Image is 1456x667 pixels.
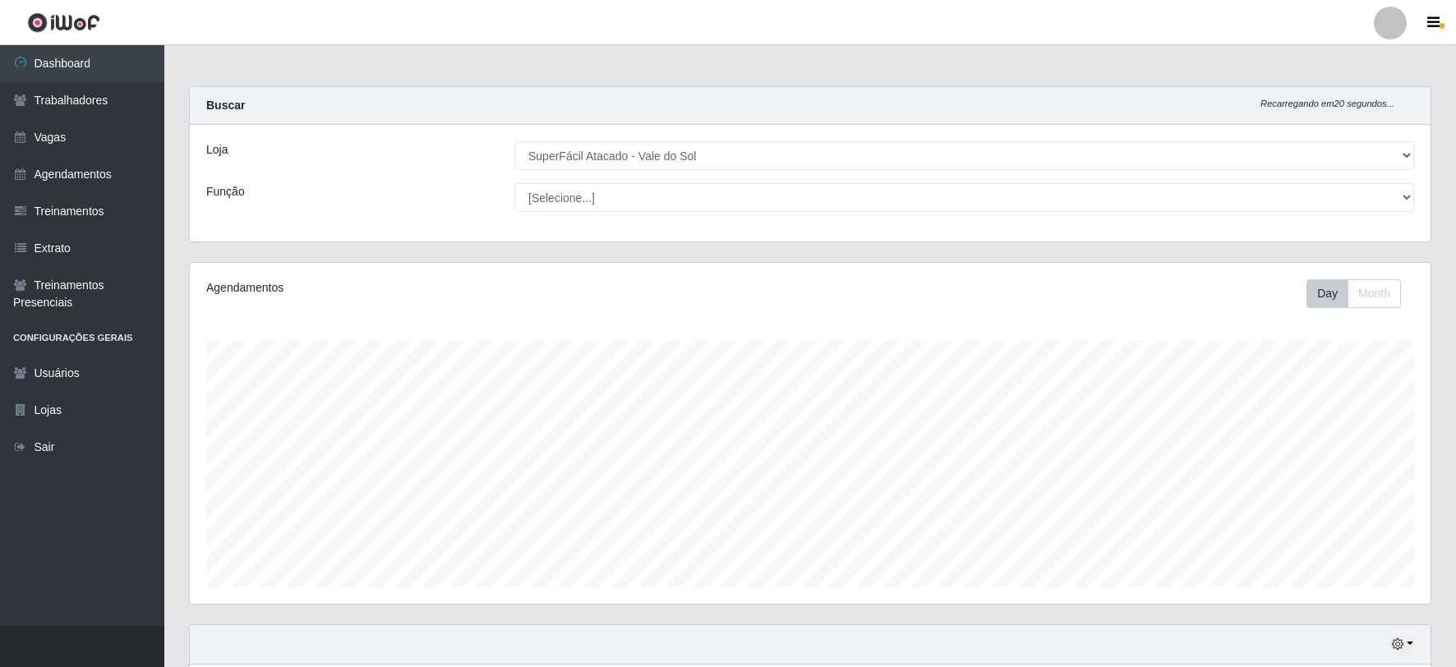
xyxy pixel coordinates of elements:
label: Loja [206,141,228,159]
div: First group [1306,279,1401,308]
button: Month [1348,279,1401,308]
label: Função [206,183,245,200]
strong: Buscar [206,99,245,112]
div: Agendamentos [206,279,695,297]
button: Day [1306,279,1348,308]
div: Toolbar with button groups [1306,279,1414,308]
i: Recarregando em 20 segundos... [1260,99,1394,108]
img: CoreUI Logo [27,12,100,33]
